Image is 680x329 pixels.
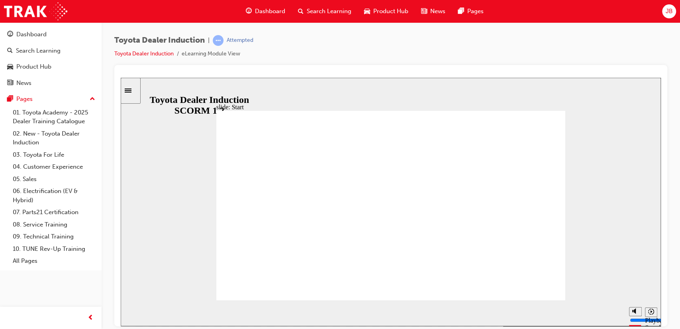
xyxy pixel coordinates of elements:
[508,229,521,238] button: Mute (Ctrl+Alt+M)
[90,94,95,104] span: up-icon
[3,92,98,106] button: Pages
[307,7,351,16] span: Search Learning
[88,313,94,323] span: prev-icon
[10,106,98,128] a: 01. Toyota Academy - 2025 Dealer Training Catalogue
[255,7,285,16] span: Dashboard
[239,3,292,20] a: guage-iconDashboard
[10,149,98,161] a: 03. Toyota For Life
[114,50,174,57] a: Toyota Dealer Induction
[421,6,427,16] span: news-icon
[524,239,536,254] div: Playback Speed
[524,230,537,239] button: Playback speed
[3,76,98,91] a: News
[415,3,452,20] a: news-iconNews
[16,79,31,88] div: News
[358,3,415,20] a: car-iconProduct Hub
[298,6,304,16] span: search-icon
[364,6,370,16] span: car-icon
[467,7,484,16] span: Pages
[16,62,51,71] div: Product Hub
[3,59,98,74] a: Product Hub
[10,128,98,149] a: 02. New - Toyota Dealer Induction
[662,4,676,18] button: JB
[7,47,13,55] span: search-icon
[458,6,464,16] span: pages-icon
[4,2,67,20] img: Trak
[10,173,98,185] a: 05. Sales
[10,206,98,219] a: 07. Parts21 Certification
[3,43,98,58] a: Search Learning
[16,30,47,39] div: Dashboard
[10,219,98,231] a: 08. Service Training
[665,7,672,16] span: JB
[10,255,98,267] a: All Pages
[7,80,13,87] span: news-icon
[16,95,33,104] div: Pages
[16,46,61,55] div: Search Learning
[182,49,240,59] li: eLearning Module View
[10,230,98,243] a: 09. Technical Training
[7,31,13,38] span: guage-icon
[213,35,223,46] span: learningRecordVerb_ATTEMPT-icon
[227,37,253,44] div: Attempted
[10,161,98,173] a: 04. Customer Experience
[373,7,408,16] span: Product Hub
[430,7,445,16] span: News
[10,185,98,206] a: 06. Electrification (EV & Hybrid)
[3,26,98,92] button: DashboardSearch LearningProduct HubNews
[10,243,98,255] a: 10. TUNE Rev-Up Training
[114,36,205,45] span: Toyota Dealer Induction
[509,239,560,246] input: volume
[504,223,536,248] div: misc controls
[7,96,13,103] span: pages-icon
[292,3,358,20] a: search-iconSearch Learning
[208,36,210,45] span: |
[7,63,13,71] span: car-icon
[246,6,252,16] span: guage-icon
[3,27,98,42] a: Dashboard
[452,3,490,20] a: pages-iconPages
